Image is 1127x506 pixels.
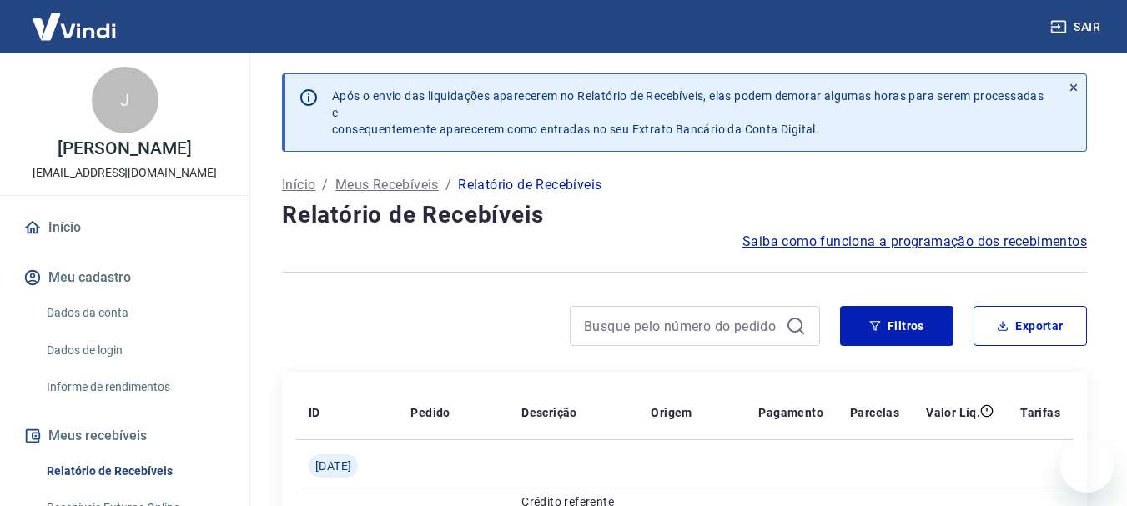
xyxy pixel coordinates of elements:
a: Relatório de Recebíveis [40,454,229,488]
p: Relatório de Recebíveis [458,175,601,195]
button: Meu cadastro [20,259,229,296]
button: Sair [1047,12,1107,43]
span: [DATE] [315,458,351,474]
a: Dados da conta [40,296,229,330]
p: ID [309,404,320,421]
iframe: Botão para abrir a janela de mensagens [1060,439,1114,493]
a: Saiba como funciona a programação dos recebimentos [742,232,1087,252]
img: Vindi [20,1,128,52]
p: Após o envio das liquidações aparecerem no Relatório de Recebíveis, elas podem demorar algumas ho... [332,88,1048,138]
p: Tarifas [1020,404,1060,421]
a: Informe de rendimentos [40,370,229,404]
button: Filtros [840,306,953,346]
p: / [322,175,328,195]
p: Parcelas [850,404,899,421]
button: Meus recebíveis [20,418,229,454]
h4: Relatório de Recebíveis [282,198,1087,232]
a: Meus Recebíveis [335,175,439,195]
p: [PERSON_NAME] [58,140,191,158]
input: Busque pelo número do pedido [584,313,779,338]
a: Início [20,209,229,246]
p: [EMAIL_ADDRESS][DOMAIN_NAME] [33,164,217,182]
p: Descrição [521,404,577,421]
p: Pagamento [758,404,823,421]
a: Dados de login [40,333,229,368]
p: Origem [651,404,692,421]
a: Início [282,175,315,195]
button: Exportar [974,306,1087,346]
div: J [92,67,158,133]
p: Valor Líq. [926,404,980,421]
p: / [445,175,451,195]
p: Pedido [410,404,450,421]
